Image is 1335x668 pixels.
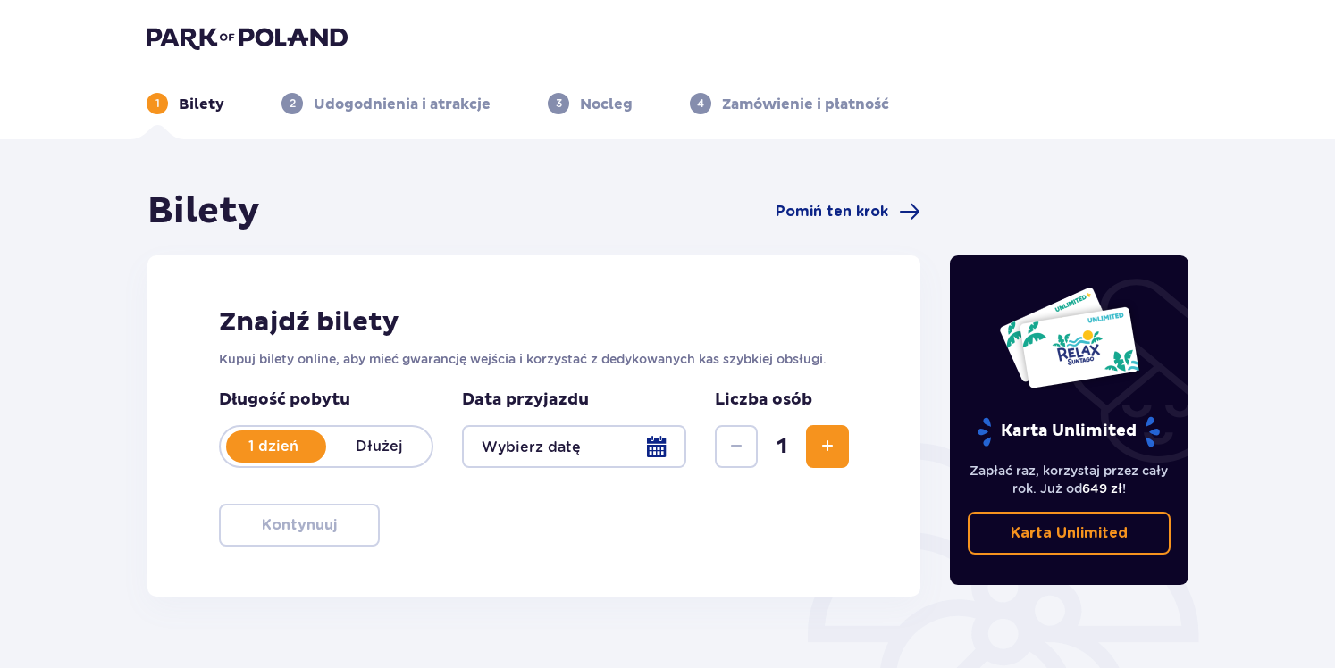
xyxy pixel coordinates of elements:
p: Liczba osób [715,389,812,411]
span: 649 zł [1082,481,1122,496]
p: Bilety [179,95,224,114]
div: 1Bilety [147,93,224,114]
p: Karta Unlimited [976,416,1162,447]
p: Zamówienie i płatność [722,95,889,114]
div: 4Zamówienie i płatność [690,93,889,114]
p: Karta Unlimited [1011,523,1128,543]
p: Kupuj bilety online, aby mieć gwarancję wejścia i korzystać z dedykowanych kas szybkiej obsługi. [219,350,849,368]
p: 3 [556,96,562,112]
p: 2 [290,96,296,112]
button: Zwiększ [806,425,849,468]
p: Data przyjazdu [462,389,589,411]
img: Park of Poland logo [147,25,348,50]
p: Długość pobytu [219,389,433,411]
a: Karta Unlimited [968,512,1171,555]
p: Nocleg [580,95,633,114]
span: Pomiń ten krok [776,202,888,221]
span: 1 [761,433,802,460]
button: Kontynuuj [219,504,380,547]
img: Dwie karty całoroczne do Suntago z napisem 'UNLIMITED RELAX', na białym tle z tropikalnymi liśćmi... [998,286,1140,389]
h1: Bilety [147,189,260,234]
p: Udogodnienia i atrakcje [314,95,491,114]
div: 2Udogodnienia i atrakcje [281,93,491,114]
button: Zmniejsz [715,425,758,468]
p: 4 [697,96,704,112]
p: Zapłać raz, korzystaj przez cały rok. Już od ! [968,462,1171,497]
p: 1 dzień [221,437,326,456]
p: Kontynuuj [262,515,337,535]
div: 3Nocleg [548,93,633,114]
p: Dłużej [326,437,432,456]
a: Pomiń ten krok [776,201,920,222]
h2: Znajdź bilety [219,305,849,339]
p: 1 [155,96,160,112]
